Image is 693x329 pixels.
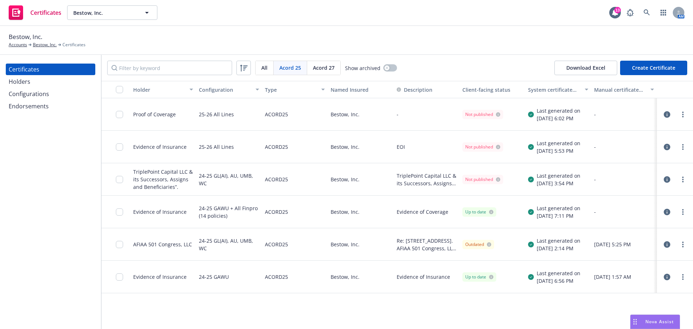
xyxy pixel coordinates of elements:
a: Certificates [6,3,64,23]
div: ACORD25 [265,265,288,289]
button: Configuration [196,81,262,98]
div: - [594,143,654,151]
span: Bestow, Inc. [9,32,42,42]
div: 25-26 All Lines [199,135,234,159]
div: Bestow, Inc. [328,131,393,163]
div: ACORD25 [265,233,288,256]
input: Toggle Row Selected [116,176,123,183]
div: System certificate last generated [528,86,580,94]
span: Acord 25 [279,64,301,72]
div: AFIAA 501 Congress, LLC [133,241,192,248]
div: Bestow, Inc. [328,228,393,261]
a: Switch app [656,5,671,20]
span: Show archived [345,64,380,72]
div: Outdated [465,241,491,248]
div: Named Insured [331,86,391,94]
div: Bestow, Inc. [328,98,393,131]
div: Client-facing status [462,86,522,94]
a: more [679,240,687,249]
a: Accounts [9,42,27,48]
button: Re: [STREET_ADDRESS]. AFIAA 501 Congress, LLC & Stream Realty Partners, [PERSON_NAME] & [PERSON_N... [397,237,457,252]
div: Last generated on [537,139,580,147]
span: Nova Assist [645,319,674,325]
div: TriplePoint Capital LLC & its Successors, Assigns and Beneficiaries”. [133,168,193,191]
input: Toggle Row Selected [116,208,123,216]
input: Toggle Row Selected [116,241,123,248]
div: Not published [465,111,500,118]
div: Manual certificate last generated [594,86,646,94]
div: 24-25 GL(AI), AU, UMB, WC [199,233,259,256]
button: Create Certificate [620,61,687,75]
div: Certificates [9,64,39,75]
div: ACORD25 [265,103,288,126]
a: Bestow, Inc. [33,42,57,48]
div: Last generated on [537,237,580,244]
div: Holders [9,76,30,87]
div: [DATE] 7:11 PM [537,212,580,220]
input: Select all [116,86,123,93]
div: Bestow, Inc. [328,196,393,228]
button: Description [397,86,432,94]
input: Toggle Row Selected [116,273,123,281]
a: Configurations [6,88,95,100]
div: - [594,176,654,183]
span: Bestow, Inc. [73,9,136,17]
button: Bestow, Inc. [67,5,157,20]
div: [DATE] 3:54 PM [537,179,580,187]
button: Manual certificate last generated [591,81,657,98]
button: Evidence of Coverage [397,208,448,216]
div: - [594,208,654,216]
button: - [397,111,398,118]
div: Evidence of Insurance [133,143,187,151]
a: more [679,208,687,216]
div: 24-25 GAWU + All Finpro (14 policies) [199,200,259,224]
a: Holders [6,76,95,87]
div: Endorsements [9,100,49,112]
div: [DATE] 6:02 PM [537,114,580,122]
div: [DATE] 2:14 PM [537,244,580,252]
span: Certificates [62,42,86,48]
div: ACORD25 [265,200,288,224]
a: Certificates [6,64,95,75]
div: 13 [614,7,621,13]
a: more [679,175,687,184]
div: [DATE] 5:53 PM [537,147,580,155]
button: EOI [397,143,405,151]
div: Bestow, Inc. [328,163,393,196]
span: TriplePoint Capital LLC & its Successors, Assigns and Beneficiaries is included as an additional ... [397,172,457,187]
button: Holder [130,81,196,98]
div: Configuration [199,86,251,94]
div: Holder [133,86,185,94]
input: Toggle Row Selected [116,143,123,151]
div: [DATE] 5:25 PM [594,241,654,248]
span: Acord 27 [313,64,335,72]
button: Client-facing status [459,81,525,98]
div: 24-25 GAWU [199,265,229,289]
a: more [679,143,687,151]
button: Type [262,81,328,98]
div: Type [265,86,317,94]
button: Download Excel [554,61,617,75]
div: 25-26 All Lines [199,103,234,126]
button: Nova Assist [630,315,680,329]
div: Configurations [9,88,49,100]
button: Named Insured [328,81,393,98]
span: Evidence of Insurance [397,273,450,281]
div: Last generated on [537,204,580,212]
div: [DATE] 1:57 AM [594,273,654,281]
a: Search [640,5,654,20]
a: Report a Bug [623,5,637,20]
div: Not published [465,176,500,183]
div: Drag to move [631,315,640,329]
input: Toggle Row Selected [116,111,123,118]
a: more [679,273,687,281]
a: Endorsements [6,100,95,112]
div: Last generated on [537,172,580,179]
div: Last generated on [537,107,580,114]
div: Not published [465,144,500,150]
div: Up to date [465,209,493,215]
